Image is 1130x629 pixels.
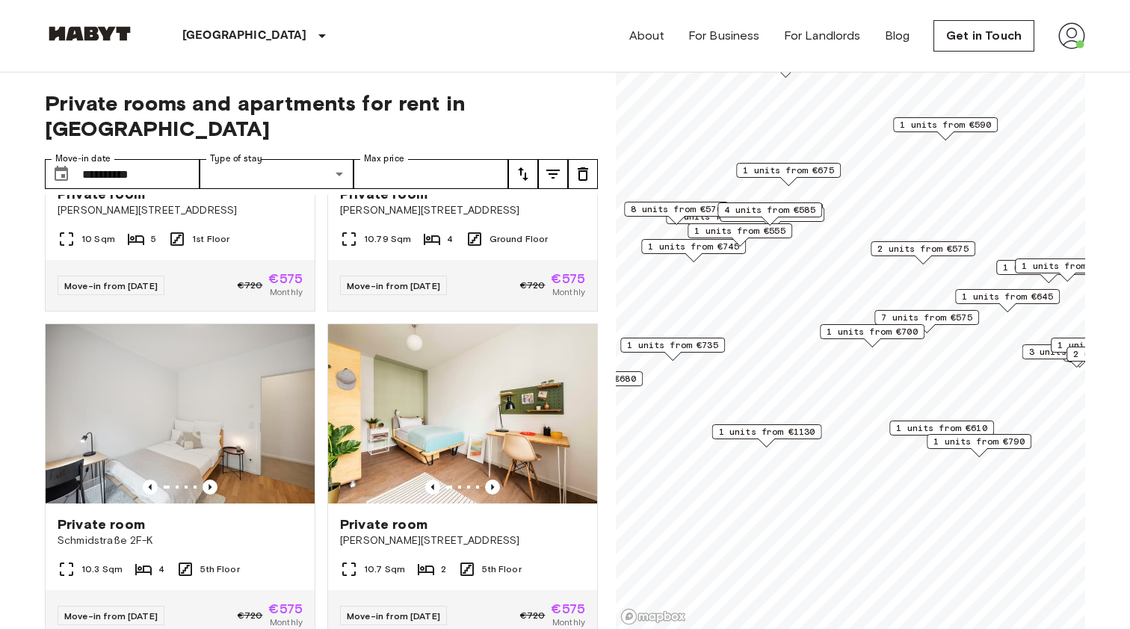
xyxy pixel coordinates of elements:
[508,159,538,189] button: tune
[268,272,303,285] span: €575
[340,533,585,548] span: [PERSON_NAME][STREET_ADDRESS]
[482,563,521,576] span: 5th Floor
[893,117,998,140] div: Map marker
[743,164,834,177] span: 1 units from €675
[203,480,217,495] button: Previous image
[328,324,597,503] img: Marketing picture of unit DE-01-09-016-02Q
[1029,345,1126,359] span: 3 units from €1130
[45,26,135,41] img: Habyt
[1022,259,1113,273] span: 1 units from €660
[551,272,585,285] span: €575
[55,152,111,165] label: Move-in date
[64,280,158,291] span: Move-in from [DATE]
[520,609,546,622] span: €720
[551,602,585,616] span: €575
[631,202,722,216] span: 8 units from €570
[889,421,994,444] div: Map marker
[46,159,76,189] button: Choose date, selected date is 1 Oct 2025
[545,372,636,385] span: 1 units from €680
[874,310,979,333] div: Map marker
[270,616,303,629] span: Monthly
[933,435,1025,448] span: 1 units from €790
[270,285,303,299] span: Monthly
[827,325,918,338] span: 1 units from €700
[143,480,158,495] button: Previous image
[58,203,303,218] span: [PERSON_NAME][STREET_ADDRESS]
[927,434,1031,457] div: Map marker
[877,242,969,255] span: 2 units from €575
[900,118,991,131] span: 1 units from €590
[712,424,822,447] div: Map marker
[648,240,739,253] span: 1 units from €745
[629,27,664,45] a: About
[620,338,725,361] div: Map marker
[1015,258,1120,282] div: Map marker
[694,224,785,238] span: 1 units from €555
[45,90,598,141] span: Private rooms and apartments for rent in [GEOGRAPHIC_DATA]
[268,602,303,616] span: €575
[364,152,404,165] label: Max price
[717,202,822,226] div: Map marker
[340,203,585,218] span: [PERSON_NAME][STREET_ADDRESS]
[58,533,303,548] span: Schmidstraße 2F-K
[568,159,598,189] button: tune
[158,563,164,576] span: 4
[200,563,239,576] span: 5th Floor
[441,563,446,576] span: 2
[340,515,427,533] span: Private room
[210,152,262,165] label: Type of stay
[238,279,263,292] span: €720
[538,159,568,189] button: tune
[485,480,500,495] button: Previous image
[881,311,972,324] span: 7 units from €575
[552,285,585,299] span: Monthly
[1003,261,1094,274] span: 1 units from €660
[192,232,229,246] span: 1st Floor
[719,425,815,439] span: 1 units from €1130
[58,515,145,533] span: Private room
[1058,22,1085,49] img: avatar
[552,616,585,629] span: Monthly
[871,241,975,264] div: Map marker
[347,610,440,622] span: Move-in from [DATE]
[81,232,115,246] span: 10 Sqm
[64,610,158,622] span: Move-in from [DATE]
[955,289,1060,312] div: Map marker
[962,290,1053,303] span: 1 units from €645
[620,608,686,625] a: Mapbox logo
[425,480,440,495] button: Previous image
[182,27,307,45] p: [GEOGRAPHIC_DATA]
[784,27,861,45] a: For Landlords
[996,260,1101,283] div: Map marker
[364,232,411,246] span: 10.79 Sqm
[736,163,841,186] div: Map marker
[627,338,718,352] span: 1 units from €735
[688,27,760,45] a: For Business
[347,280,440,291] span: Move-in from [DATE]
[688,223,792,247] div: Map marker
[46,324,315,503] img: Marketing picture of unit DE-01-260-067-04
[520,279,546,292] span: €720
[624,202,729,225] div: Map marker
[364,563,405,576] span: 10.7 Sqm
[238,609,263,622] span: €720
[724,203,815,217] span: 4 units from €585
[447,232,453,246] span: 4
[490,232,549,246] span: Ground Floor
[820,324,924,347] div: Map marker
[151,232,156,246] span: 5
[896,421,987,435] span: 1 units from €610
[933,20,1034,52] a: Get in Touch
[885,27,910,45] a: Blog
[81,563,123,576] span: 10.3 Sqm
[641,239,746,262] div: Map marker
